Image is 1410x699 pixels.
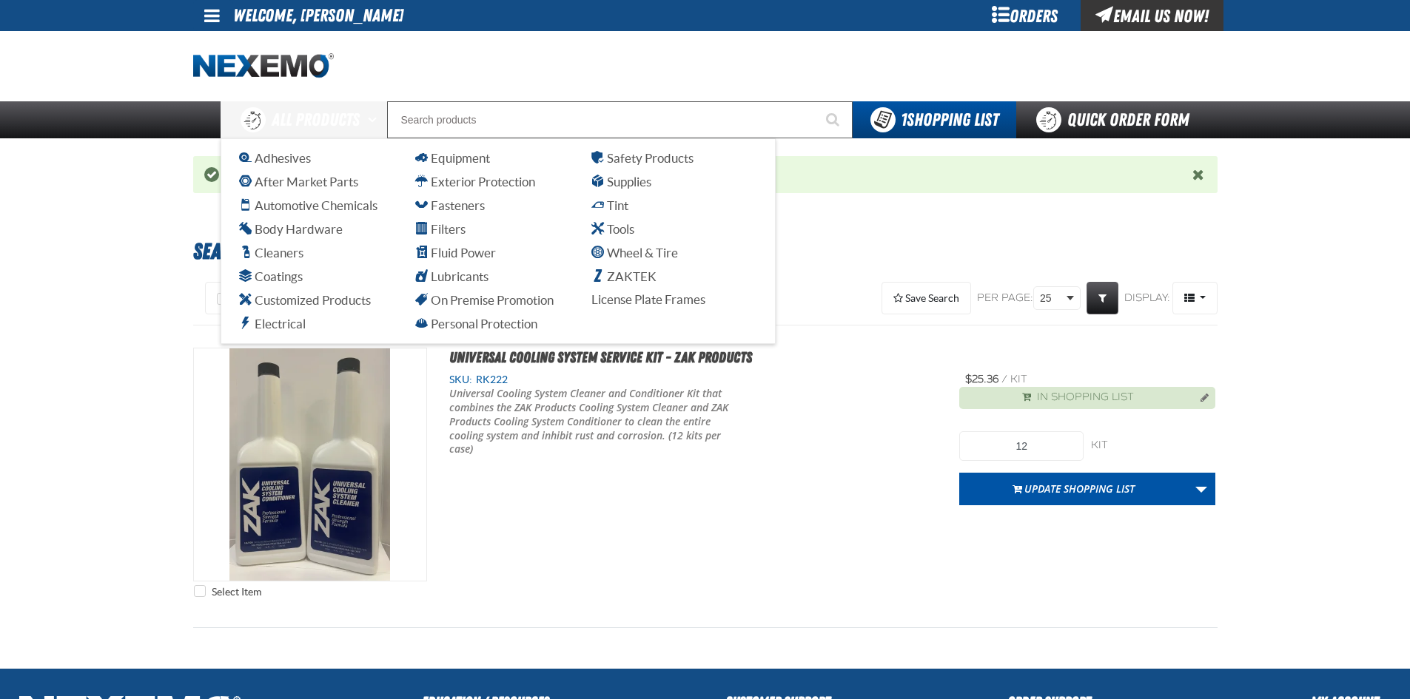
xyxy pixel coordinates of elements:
[415,151,490,165] span: Equipment
[1087,282,1118,314] a: Expand or Collapse Grid Filters
[415,246,496,260] span: Fluid Power
[415,198,485,212] span: Fasteners
[415,175,535,189] span: Exterior Protection
[193,53,334,79] a: Home
[1010,373,1027,385] span: kit
[449,387,742,456] p: Universal Cooling System Cleaner and Conditioner Kit that combines the ZAK Products Cooling Syste...
[1124,291,1170,304] span: Display:
[965,373,998,385] span: $25.36
[591,198,628,212] span: Tint
[194,585,206,597] input: Select Item
[591,222,634,236] span: Tools
[415,293,554,307] span: On Premise Promotion
[1037,391,1134,405] span: In Shopping List
[1091,439,1215,453] div: kit
[1040,291,1064,306] span: 25
[959,431,1084,461] input: Product Quantity
[816,101,853,138] button: Start Searching
[239,151,311,165] span: Adhesives
[387,101,853,138] input: Search
[1001,373,1007,385] span: /
[239,269,303,283] span: Coatings
[194,348,426,581] img: Universal Cooling System Service Kit - ZAK Products
[591,292,705,306] span: License Plate Frames
[449,348,752,366] a: Universal Cooling System Service Kit - ZAK Products
[239,175,358,189] span: After Market Parts
[901,109,998,130] span: Shopping List
[1016,101,1217,138] a: Quick Order Form
[591,175,651,189] span: Supplies
[194,585,261,599] label: Select Item
[415,269,489,283] span: Lubricants
[193,232,1218,271] h1: Search Results for "RK222"
[415,222,466,236] span: Filters
[905,292,959,304] span: Save Search
[239,293,371,307] span: Customized Products
[1172,282,1218,314] button: Product Grid Views Toolbar
[239,246,303,260] span: Cleaners
[959,473,1188,505] button: Update Shopping List
[472,374,508,385] span: RK222
[1187,473,1215,505] a: More Actions
[977,291,1033,305] span: Per page:
[882,282,971,314] button: Expand or Collapse Saved Search drop-down to save a search query
[415,317,537,331] span: Personal Protection
[363,101,387,138] button: Open All Products pages
[272,107,360,133] span: All Products
[901,109,907,130] strong: 1
[449,373,938,387] div: SKU:
[194,348,426,581] : View Details of the Universal Cooling System Service Kit - ZAK Products
[1189,163,1210,186] button: Close the Notification
[239,317,306,331] span: Electrical
[591,246,678,260] span: Wheel & Tire
[1173,283,1217,314] span: Product Grid Views Toolbar
[239,222,343,236] span: Body Hardware
[1189,388,1212,405] button: Manage current product in the Shopping List
[239,198,377,212] span: Automotive Chemicals
[591,269,657,283] span: ZAKTEK
[219,168,1192,182] div: Product has been added to " "
[591,151,694,165] span: Safety Products
[853,101,1016,138] button: You have 1 Shopping List. Open to view details
[193,53,334,79] img: Nexemo logo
